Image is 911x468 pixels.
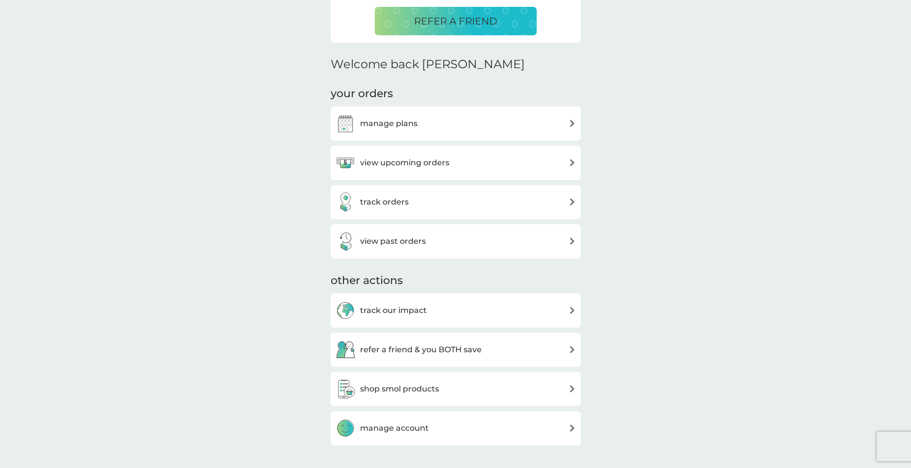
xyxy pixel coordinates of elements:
[331,273,403,288] h3: other actions
[569,159,576,166] img: arrow right
[569,307,576,314] img: arrow right
[569,385,576,392] img: arrow right
[360,422,429,435] h3: manage account
[375,7,537,35] button: REFER A FRIEND
[569,237,576,245] img: arrow right
[360,383,439,395] h3: shop smol products
[360,196,409,208] h3: track orders
[569,346,576,353] img: arrow right
[569,120,576,127] img: arrow right
[569,424,576,432] img: arrow right
[360,343,482,356] h3: refer a friend & you BOTH save
[331,57,525,72] h2: Welcome back [PERSON_NAME]
[360,156,449,169] h3: view upcoming orders
[360,235,426,248] h3: view past orders
[360,117,417,130] h3: manage plans
[569,198,576,206] img: arrow right
[360,304,427,317] h3: track our impact
[331,86,393,102] h3: your orders
[414,13,497,29] p: REFER A FRIEND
